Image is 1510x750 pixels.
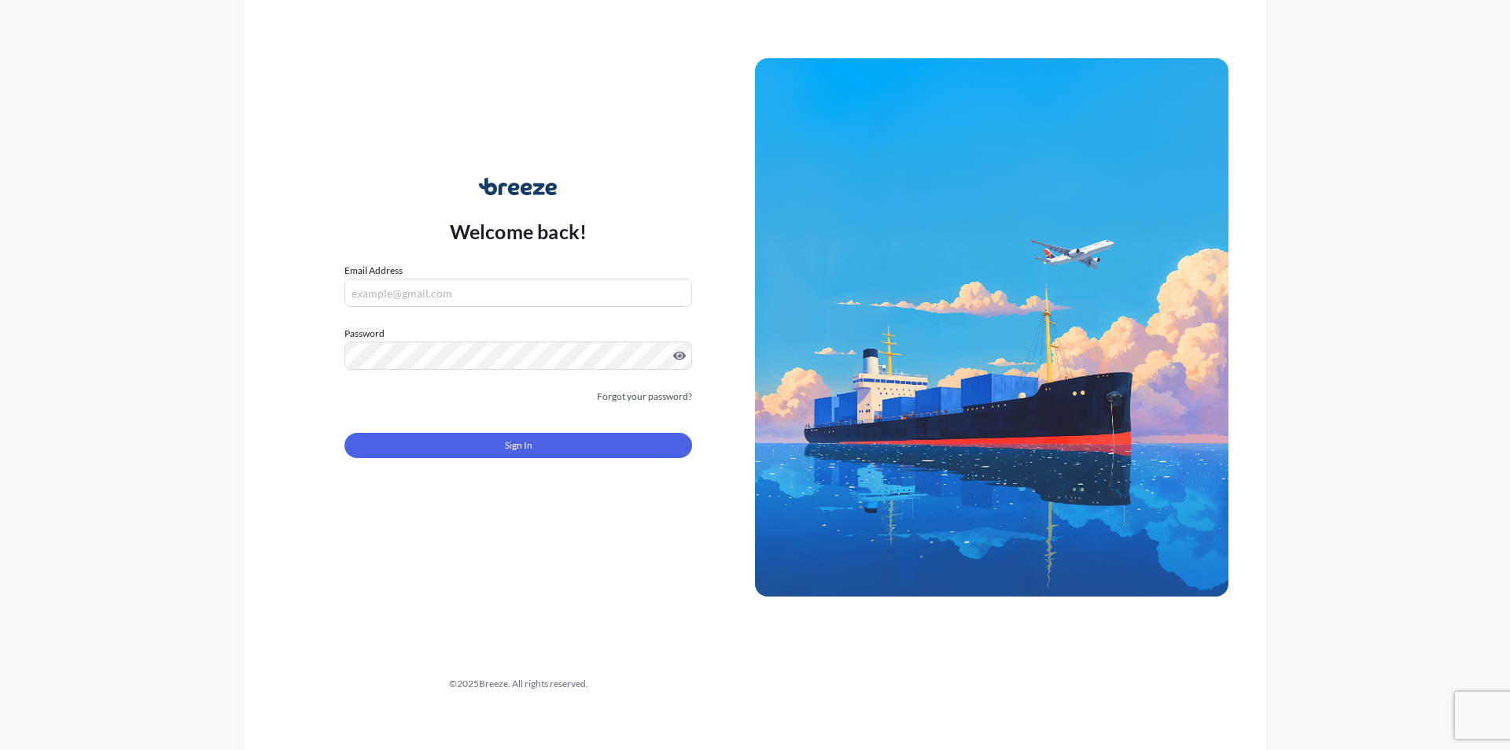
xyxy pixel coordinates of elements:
button: Show password [673,349,686,362]
button: Sign In [344,433,692,458]
img: Ship illustration [755,58,1228,597]
label: Email Address [344,263,403,279]
a: Forgot your password? [597,389,692,405]
span: Sign In [505,438,532,453]
input: example@gmail.com [344,279,692,307]
p: Welcome back! [450,219,587,244]
div: © 2025 Breeze. All rights reserved. [282,676,755,692]
label: Password [344,326,692,342]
